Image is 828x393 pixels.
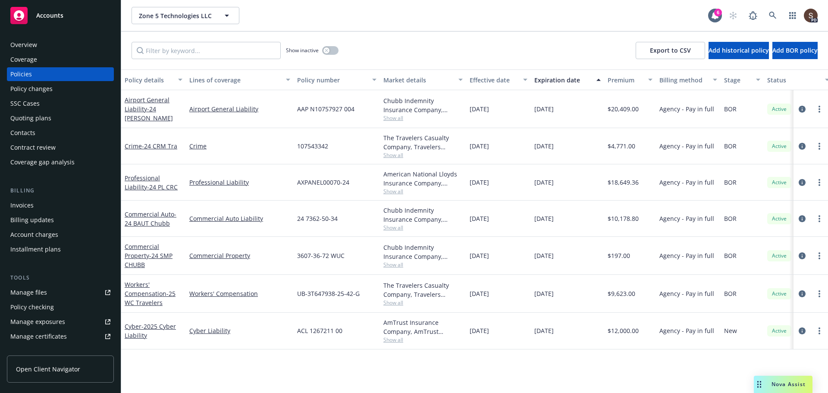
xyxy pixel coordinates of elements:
[383,224,463,231] span: Show all
[383,170,463,188] div: American National Lloyds Insurance Company, American National Lloyds Insurance Company, 5 Star Sp...
[771,215,788,223] span: Active
[724,7,742,24] a: Start snowing
[534,75,591,85] div: Expiration date
[771,252,788,260] span: Active
[297,214,338,223] span: 24 7362-50-34
[534,289,554,298] span: [DATE]
[132,7,239,24] button: Zone 5 Technologies LLC
[797,214,807,224] a: circleInformation
[771,290,788,298] span: Active
[10,141,56,154] div: Contract review
[125,142,177,150] a: Crime
[7,286,114,299] a: Manage files
[470,326,489,335] span: [DATE]
[383,96,463,114] div: Chubb Indemnity Insurance Company, Chubb Group
[383,114,463,122] span: Show all
[125,322,176,340] a: Cyber
[189,75,281,85] div: Lines of coverage
[186,69,294,90] button: Lines of coverage
[7,344,114,358] a: Manage claims
[659,326,714,335] span: Agency - Pay in full
[7,198,114,212] a: Invoices
[10,82,53,96] div: Policy changes
[121,69,186,90] button: Policy details
[744,7,762,24] a: Report a Bug
[10,97,40,110] div: SSC Cases
[383,336,463,343] span: Show all
[10,155,75,169] div: Coverage gap analysis
[466,69,531,90] button: Effective date
[772,46,818,54] span: Add BOR policy
[659,141,714,151] span: Agency - Pay in full
[189,326,290,335] a: Cyber Liability
[709,42,769,59] button: Add historical policy
[650,46,691,54] span: Export to CSV
[142,142,177,150] span: - 24 CRM Tra
[772,380,806,388] span: Nova Assist
[16,365,80,374] span: Open Client Navigator
[297,326,342,335] span: ACL 1267211 00
[297,251,345,260] span: 3607-36-72 WUC
[10,286,47,299] div: Manage files
[7,97,114,110] a: SSC Cases
[470,104,489,113] span: [DATE]
[470,214,489,223] span: [DATE]
[608,178,639,187] span: $18,649.36
[814,177,825,188] a: more
[531,69,604,90] button: Expiration date
[7,228,114,242] a: Account charges
[797,289,807,299] a: circleInformation
[10,300,54,314] div: Policy checking
[297,178,349,187] span: AXPANEL00070-24
[189,289,290,298] a: Workers' Compensation
[125,289,176,307] span: - 25 WC Travelers
[534,104,554,113] span: [DATE]
[797,326,807,336] a: circleInformation
[383,75,453,85] div: Market details
[754,376,765,393] div: Drag to move
[10,228,58,242] div: Account charges
[383,133,463,151] div: The Travelers Casualty Company, Travelers Insurance
[125,75,173,85] div: Policy details
[534,326,554,335] span: [DATE]
[608,326,639,335] span: $12,000.00
[383,188,463,195] span: Show all
[36,12,63,19] span: Accounts
[7,186,114,195] div: Billing
[724,75,751,85] div: Stage
[714,9,722,16] div: 6
[771,105,788,113] span: Active
[383,281,463,299] div: The Travelers Casualty Company, Travelers Insurance
[470,251,489,260] span: [DATE]
[383,299,463,306] span: Show all
[10,213,54,227] div: Billing updates
[125,105,173,122] span: - 24 [PERSON_NAME]
[608,251,630,260] span: $197.00
[125,210,176,227] span: - 24 BAUT Chubb
[534,178,554,187] span: [DATE]
[189,251,290,260] a: Commercial Property
[125,280,176,307] a: Workers' Compensation
[189,178,290,187] a: Professional Liability
[724,251,737,260] span: BOR
[814,104,825,114] a: more
[7,38,114,52] a: Overview
[659,75,708,85] div: Billing method
[7,82,114,96] a: Policy changes
[814,289,825,299] a: more
[608,75,643,85] div: Premium
[470,289,489,298] span: [DATE]
[724,141,737,151] span: BOR
[7,315,114,329] a: Manage exposures
[7,126,114,140] a: Contacts
[797,177,807,188] a: circleInformation
[659,178,714,187] span: Agency - Pay in full
[10,53,37,66] div: Coverage
[814,214,825,224] a: more
[125,242,172,269] a: Commercial Property
[814,326,825,336] a: more
[608,289,635,298] span: $9,623.00
[7,300,114,314] a: Policy checking
[383,261,463,268] span: Show all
